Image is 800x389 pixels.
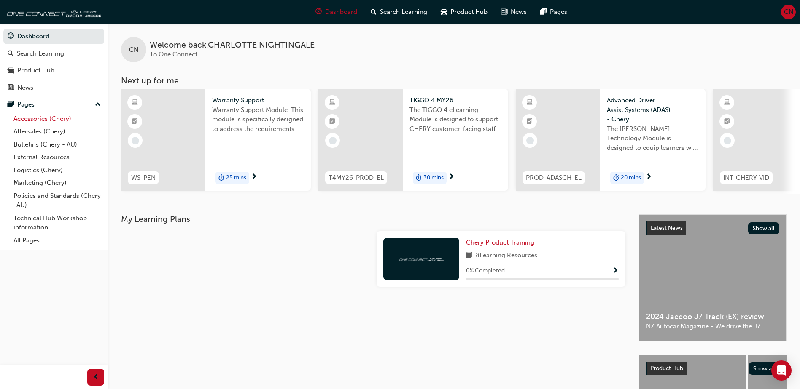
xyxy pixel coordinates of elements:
[371,7,377,17] span: search-icon
[132,137,139,144] span: learningRecordVerb_NONE-icon
[329,173,384,183] span: T4MY26-PROD-EL
[315,7,322,17] span: guage-icon
[639,214,787,341] a: Latest NewsShow all2024 Jaecoo J7 Track (EX) reviewNZ Autocar Magazine - We drive the J7.
[8,50,13,58] span: search-icon
[651,224,683,232] span: Latest News
[416,173,422,184] span: duration-icon
[466,266,505,276] span: 0 % Completed
[434,3,494,21] a: car-iconProduct Hub
[494,3,533,21] a: news-iconNews
[466,239,534,246] span: Chery Product Training
[108,76,800,85] h3: Next up for me
[612,267,619,275] span: Show Progress
[10,151,104,164] a: External Resources
[8,67,14,75] span: car-icon
[526,137,534,144] span: learningRecordVerb_NONE-icon
[441,7,447,17] span: car-icon
[3,27,104,97] button: DashboardSearch LearningProduct HubNews
[423,173,444,183] span: 30 mins
[409,105,501,134] span: The TIGGO 4 eLearning Module is designed to support CHERY customer-facing staff with the product ...
[771,360,792,381] div: Open Intercom Messenger
[3,63,104,78] a: Product Hub
[646,173,652,181] span: next-icon
[10,234,104,247] a: All Pages
[218,173,224,184] span: duration-icon
[748,222,780,234] button: Show all
[132,116,138,127] span: booktick-icon
[781,5,796,19] button: CN
[511,7,527,17] span: News
[325,7,357,17] span: Dashboard
[533,3,574,21] a: pages-iconPages
[121,214,625,224] h3: My Learning Plans
[527,116,533,127] span: booktick-icon
[501,7,507,17] span: news-icon
[17,66,54,75] div: Product Hub
[150,40,315,50] span: Welcome back , CHARLOTTE NIGHTINGALE
[212,96,304,105] span: Warranty Support
[724,97,730,108] span: learningResourceType_ELEARNING-icon
[621,173,641,183] span: 20 mins
[4,3,101,20] img: oneconnect
[309,3,364,21] a: guage-iconDashboard
[251,173,257,181] span: next-icon
[784,7,793,17] span: CN
[526,173,582,183] span: PROD-ADASCH-EL
[3,80,104,96] a: News
[329,116,335,127] span: booktick-icon
[8,101,14,109] span: pages-icon
[318,89,508,191] a: T4MY26-PROD-ELTIGGO 4 MY26The TIGGO 4 eLearning Module is designed to support CHERY customer-faci...
[10,164,104,177] a: Logistics (Chery)
[398,255,444,263] img: oneconnect
[17,83,33,93] div: News
[17,49,64,59] div: Search Learning
[540,7,547,17] span: pages-icon
[646,362,780,375] a: Product HubShow all
[329,97,335,108] span: learningResourceType_ELEARNING-icon
[380,7,427,17] span: Search Learning
[409,96,501,105] span: TIGGO 4 MY26
[749,362,780,375] button: Show all
[3,97,104,112] button: Pages
[450,7,488,17] span: Product Hub
[646,322,779,331] span: NZ Autocar Magazine - We drive the J7.
[550,7,567,17] span: Pages
[607,96,699,124] span: Advanced Driver Assist Systems (ADAS) - Chery
[17,100,35,109] div: Pages
[131,173,156,183] span: WS-PEN
[212,105,304,134] span: Warranty Support Module. This module is specifically designed to address the requirements and pro...
[650,365,683,372] span: Product Hub
[10,112,104,125] a: Accessories (Chery)
[10,212,104,234] a: Technical Hub Workshop information
[724,116,730,127] span: booktick-icon
[607,124,699,153] span: The [PERSON_NAME] Technology Module is designed to equip learners with essential knowledge about ...
[466,238,538,248] a: Chery Product Training
[476,250,537,261] span: 8 Learning Resources
[448,173,455,181] span: next-icon
[723,173,769,183] span: INT-CHERY-VID
[226,173,246,183] span: 25 mins
[121,89,311,191] a: WS-PENWarranty SupportWarranty Support Module. This module is specifically designed to address th...
[8,33,14,40] span: guage-icon
[95,99,101,110] span: up-icon
[132,97,138,108] span: learningResourceType_ELEARNING-icon
[150,51,197,58] span: To One Connect
[3,46,104,61] a: Search Learning
[129,45,138,55] span: CN
[10,176,104,189] a: Marketing (Chery)
[3,29,104,44] a: Dashboard
[516,89,706,191] a: PROD-ADASCH-ELAdvanced Driver Assist Systems (ADAS) - CheryThe [PERSON_NAME] Technology Module is...
[10,138,104,151] a: Bulletins (Chery - AU)
[527,97,533,108] span: learningResourceType_ELEARNING-icon
[646,312,779,322] span: 2024 Jaecoo J7 Track (EX) review
[466,250,472,261] span: book-icon
[364,3,434,21] a: search-iconSearch Learning
[93,372,99,383] span: prev-icon
[724,137,731,144] span: learningRecordVerb_NONE-icon
[612,266,619,276] button: Show Progress
[646,221,779,235] a: Latest NewsShow all
[329,137,337,144] span: learningRecordVerb_NONE-icon
[10,189,104,212] a: Policies and Standards (Chery -AU)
